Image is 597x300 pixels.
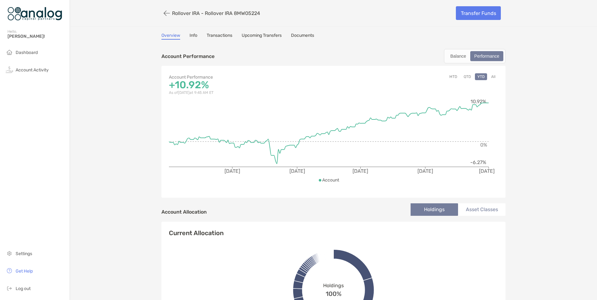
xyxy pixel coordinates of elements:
span: Holdings [323,283,344,288]
a: Upcoming Transfers [242,33,282,40]
li: Holdings [411,203,458,216]
tspan: [DATE] [417,168,433,174]
button: QTD [461,73,473,80]
li: Asset Classes [458,203,506,216]
div: segmented control [444,49,506,63]
a: Info [190,33,197,40]
a: Documents [291,33,314,40]
p: Rollover IRA - Rollover IRA 8MW05224 [172,10,260,16]
img: get-help icon [6,267,13,274]
img: settings icon [6,249,13,257]
tspan: 0% [480,142,487,148]
tspan: [DATE] [479,168,495,174]
img: logout icon [6,284,13,292]
img: activity icon [6,66,13,73]
div: Performance [471,52,503,60]
button: MTD [447,73,460,80]
button: YTD [475,73,487,80]
tspan: [DATE] [289,168,305,174]
p: Account [322,176,339,184]
tspan: [DATE] [224,168,240,174]
span: Log out [16,286,31,291]
span: Get Help [16,269,33,274]
p: As of [DATE] at 9:45 AM ET [169,89,333,97]
span: 100% [326,288,342,298]
button: All [489,73,498,80]
a: Transactions [207,33,232,40]
p: Account Performance [169,73,333,81]
tspan: -6.27% [470,159,486,165]
p: +10.92% [169,81,333,89]
span: Settings [16,251,32,256]
h4: Current Allocation [169,229,224,237]
img: household icon [6,48,13,56]
a: Transfer Funds [456,6,501,20]
a: Overview [161,33,180,40]
h4: Account Allocation [161,209,207,215]
span: [PERSON_NAME]! [7,34,66,39]
tspan: [DATE] [353,168,368,174]
img: Zoe Logo [7,2,62,25]
p: Account Performance [161,52,215,60]
div: Balance [447,52,470,60]
span: Account Activity [16,67,49,73]
span: Dashboard [16,50,38,55]
tspan: 10.92% [471,99,486,104]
